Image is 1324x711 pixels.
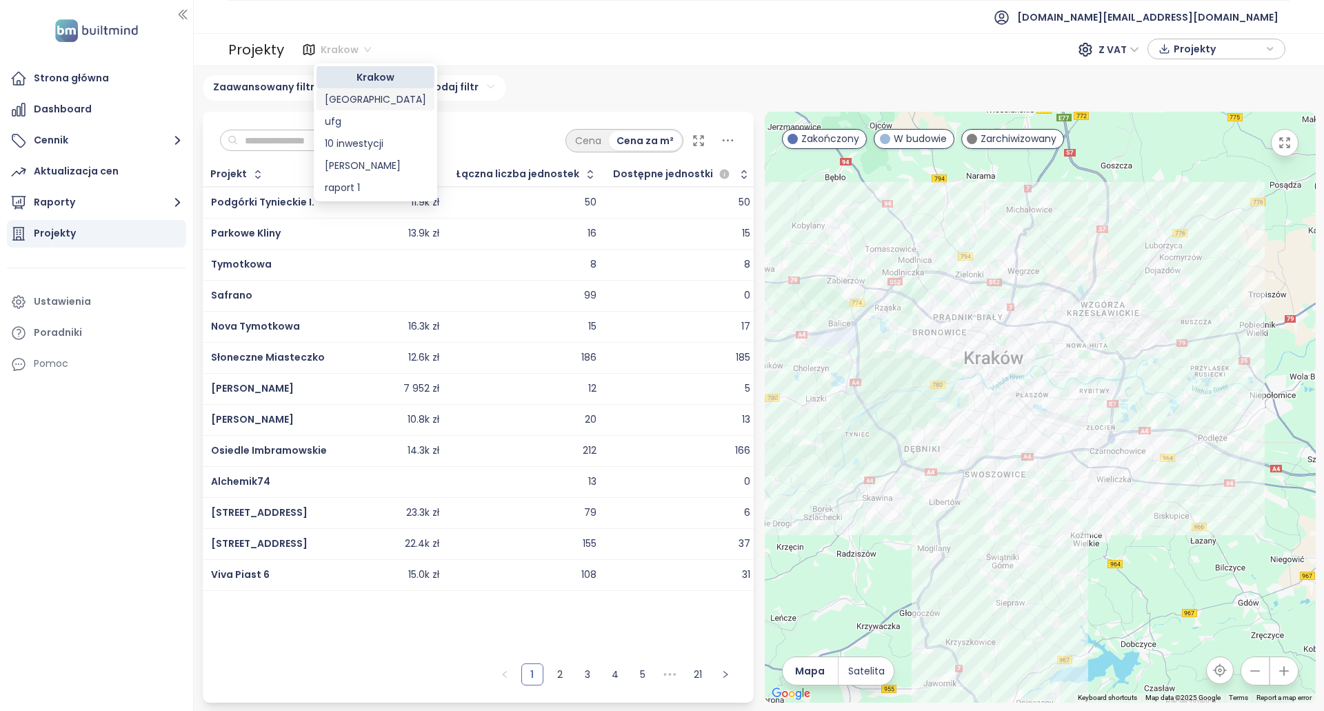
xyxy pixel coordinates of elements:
[211,226,281,240] a: Parkowe Kliny
[687,663,709,685] li: 21
[744,259,750,271] div: 8
[317,177,434,199] div: raport 1
[211,505,308,519] a: [STREET_ADDRESS]
[408,414,439,426] div: 10.8k zł
[211,288,252,302] a: Safrano
[588,228,596,240] div: 16
[34,70,109,87] div: Strona główna
[211,568,270,581] a: Viva Piast 6
[577,664,598,685] a: 3
[568,131,609,150] div: Cena
[659,663,681,685] span: •••
[211,319,300,333] span: Nova Tymotkowa
[585,197,596,209] div: 50
[739,538,750,550] div: 37
[7,189,186,217] button: Raporty
[34,355,68,372] div: Pomoc
[590,259,596,271] div: 8
[408,352,439,364] div: 12.6k zł
[742,414,750,426] div: 13
[585,414,596,426] div: 20
[34,324,82,341] div: Poradniki
[211,443,327,457] a: Osiedle Imbramowskie
[34,163,119,180] div: Aktualizacja cen
[742,569,750,581] div: 31
[317,154,434,177] div: Analiza Osiedle Ibramowskie
[688,664,708,685] a: 21
[317,110,434,132] div: ufg
[1256,694,1312,701] a: Report a map error
[588,383,596,395] div: 12
[613,170,713,179] span: Dostępne jednostki
[714,663,736,685] li: Następna strona
[317,132,434,154] div: 10 inwestycji
[211,195,314,209] span: Podgórki Tynieckie I.
[1174,39,1263,59] span: Projekty
[549,663,571,685] li: 2
[325,92,426,107] div: [GEOGRAPHIC_DATA]
[456,170,579,179] div: Łączna liczba jednostek
[408,321,439,333] div: 16.3k zł
[581,352,596,364] div: 186
[34,293,91,310] div: Ustawienia
[659,663,681,685] li: Następne 5 stron
[211,537,308,550] span: [STREET_ADDRESS]
[522,664,543,685] a: 1
[550,664,570,685] a: 2
[51,17,142,45] img: logo
[7,350,186,378] div: Pomoc
[744,507,750,519] div: 6
[581,569,596,581] div: 108
[801,131,859,146] span: Zakończony
[211,381,294,395] a: [PERSON_NAME]
[317,66,434,88] div: Krakow
[211,257,272,271] a: Tymotkowa
[583,445,596,457] div: 212
[7,319,186,347] a: Poradniki
[7,127,186,154] button: Cennik
[321,39,371,60] span: Krakow
[605,664,625,685] a: 4
[325,180,426,195] div: raport 1
[632,663,654,685] li: 5
[325,136,426,151] div: 10 inwestycji
[735,445,750,457] div: 166
[211,350,325,364] a: Słoneczne Miasteczko
[1155,39,1278,59] div: button
[203,75,392,101] div: Zaawansowany filtr
[768,685,814,703] a: Open this area in Google Maps (opens a new window)
[494,663,516,685] button: left
[583,538,596,550] div: 155
[34,225,76,242] div: Projekty
[1017,1,1278,34] span: [DOMAIN_NAME][EMAIL_ADDRESS][DOMAIN_NAME]
[406,507,439,519] div: 23.3k zł
[894,131,947,146] span: W budowie
[609,131,681,150] div: Cena za m²
[741,321,750,333] div: 17
[588,476,596,488] div: 13
[604,663,626,685] li: 4
[317,88,434,110] div: Warszawa
[742,228,750,240] div: 15
[7,65,186,92] a: Strona główna
[210,170,247,179] div: Projekt
[714,663,736,685] button: right
[211,412,294,426] a: [PERSON_NAME]
[325,70,426,85] div: Krakow
[494,663,516,685] li: Poprzednia strona
[405,538,439,550] div: 22.4k zł
[411,197,439,209] div: 11.9k zł
[576,663,599,685] li: 3
[1145,694,1221,701] span: Map data ©2025 Google
[399,75,506,101] div: Dodaj filtr
[739,197,750,209] div: 50
[7,96,186,123] a: Dashboard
